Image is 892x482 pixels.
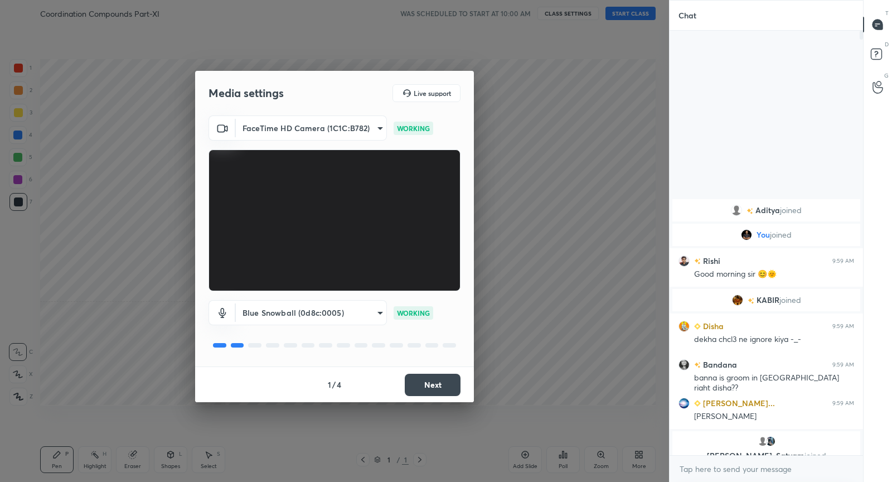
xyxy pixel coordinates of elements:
[885,40,889,49] p: D
[757,230,770,239] span: You
[731,205,742,216] img: default.png
[678,256,690,267] img: 82ed27bbf65f4587b7b0a5d0d12b798e.jpg
[337,379,341,391] h4: 4
[236,300,387,325] div: FaceTime HD Camera (1C1C:B782)
[679,451,854,460] p: [PERSON_NAME], Satyam
[678,359,690,370] img: b239a9cb1c0443efbce6af92eb4d8ed4.jpg
[694,258,701,264] img: no-rating-badge.077c3623.svg
[209,86,284,100] h2: Media settings
[236,115,387,141] div: FaceTime HD Camera (1C1C:B782)
[678,321,690,332] img: ca8e1cc015fb4634a7966ffb62706226.jpg
[832,400,854,407] div: 9:59 AM
[405,374,460,396] button: Next
[770,230,792,239] span: joined
[701,359,737,370] h6: Bandana
[701,255,720,267] h6: Rishi
[670,197,863,456] div: grid
[397,308,430,318] p: WORKING
[694,411,854,422] div: [PERSON_NAME]
[741,229,752,240] img: 09cf30fa7328422783919cb9d1918269.jpg
[765,436,776,447] img: 348ae7ec928f465299617eb0142cb0c7.jpg
[332,379,336,391] h4: /
[884,71,889,80] p: G
[732,295,743,306] img: e33232b9b6144fd1a87af0f3286c5b31.jpg
[832,361,854,368] div: 9:59 AM
[670,1,705,30] p: Chat
[779,296,801,305] span: joined
[694,400,701,407] img: Learner_Badge_beginner_1_8b307cf2a0.svg
[397,123,430,133] p: WORKING
[701,397,775,409] h6: [PERSON_NAME]...
[414,90,451,97] h5: Live support
[832,258,854,264] div: 9:59 AM
[757,436,768,447] img: default.png
[694,269,854,280] div: Good morning sir 😊🌞
[804,450,826,461] span: joined
[748,298,754,304] img: no-rating-badge.077c3623.svg
[694,334,854,345] div: dekha chcl3 ne ignore kiya -_-
[780,206,802,215] span: joined
[757,296,779,305] span: KABIR
[746,208,753,214] img: no-rating-badge.077c3623.svg
[328,379,331,391] h4: 1
[694,373,854,394] div: banna is groom in [GEOGRAPHIC_DATA] right disha??
[678,398,690,409] img: 6e0737075fd54b32932454bf9e7c79b2.jpg
[832,323,854,330] div: 9:59 AM
[755,206,780,215] span: Aditya
[694,323,701,330] img: Learner_Badge_beginner_1_8b307cf2a0.svg
[701,320,724,332] h6: Disha
[694,362,701,368] img: no-rating-badge.077c3623.svg
[885,9,889,17] p: T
